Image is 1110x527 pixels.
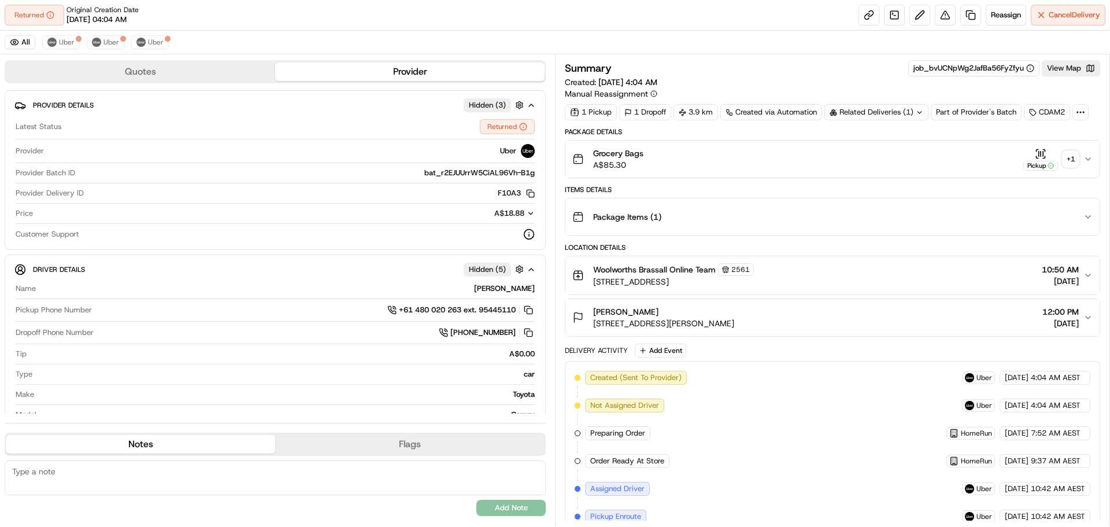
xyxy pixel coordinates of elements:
img: uber-new-logo.jpeg [965,484,974,493]
div: Location Details [565,243,1100,252]
div: car [37,369,535,379]
div: Package Details [565,127,1100,137]
img: uber-new-logo.jpeg [136,38,146,47]
span: Hidden ( 5 ) [469,264,506,275]
span: Model [16,410,36,420]
div: Created via Automation [720,104,822,120]
button: Package Items (1) [565,198,1100,235]
span: 10:50 AM [1042,264,1079,275]
a: +61 480 020 263 ext. 95445110 [387,304,535,316]
div: Delivery Activity [565,346,628,355]
img: uber-new-logo.jpeg [965,373,974,382]
img: uber-new-logo.jpeg [47,38,57,47]
span: 7:52 AM AEST [1031,428,1081,438]
div: Related Deliveries (1) [824,104,928,120]
span: Driver Details [33,265,85,274]
div: Toyota [39,389,535,400]
button: Hidden (5) [464,262,527,277]
span: Provider [16,146,44,156]
button: Flags [275,435,545,454]
img: uber-new-logo.jpeg [965,401,974,410]
button: Returned [480,119,535,134]
div: 1 Pickup [565,104,617,120]
button: job_bvUCNpWg2JafBa56FyZfyu [913,63,1034,73]
span: Uber [976,512,992,521]
span: [DATE] 04:04 AM [66,14,127,25]
a: [PHONE_NUMBER] [439,326,535,339]
span: Woolworths Brassall Online Team [593,264,716,275]
button: Notes [6,435,275,454]
button: Pickup+1 [1023,148,1079,171]
button: Provider DetailsHidden (3) [14,95,536,115]
span: [PERSON_NAME] [593,306,658,318]
span: Reassign [991,10,1021,20]
button: Pickup [1023,148,1058,171]
button: Grocery BagsA$85.30Pickup+1 [565,141,1100,178]
span: Uber [148,38,164,47]
span: A$85.30 [593,159,643,171]
button: Reassign [986,5,1026,25]
button: Uber [42,35,80,49]
button: Returned [5,5,64,25]
span: Created: [565,76,657,88]
span: Not Assigned Driver [590,400,659,411]
span: 12:00 PM [1042,306,1079,318]
span: Customer Support [16,229,79,239]
span: Latest Status [16,121,61,132]
span: Hidden ( 3 ) [469,100,506,110]
span: A$18.88 [494,208,524,218]
div: 3.9 km [674,104,718,120]
span: Uber [500,146,516,156]
span: HomeRun [961,429,992,438]
span: +61 480 020 263 ext. 95445110 [399,305,516,315]
button: Hidden (3) [464,98,527,112]
div: Pickup [1023,161,1058,171]
span: Order Ready At Store [590,456,664,466]
div: A$0.00 [31,349,535,359]
span: Make [16,389,34,400]
div: CDAM2 [1024,104,1070,120]
span: Uber [976,401,992,410]
button: Quotes [6,62,275,81]
div: Camry [41,410,535,420]
span: [DATE] 4:04 AM [598,77,657,87]
span: [STREET_ADDRESS][PERSON_NAME] [593,318,734,329]
span: [DATE] [1042,318,1079,329]
span: Provider Batch ID [16,168,75,178]
div: + 1 [1063,151,1079,167]
span: Uber [976,373,992,382]
span: bat_r2EJUUrrW5CiAL96Vh-B1g [424,168,535,178]
span: [STREET_ADDRESS] [593,276,754,288]
span: Assigned Driver [590,484,645,494]
span: Grocery Bags [593,148,643,159]
span: [DATE] [1042,275,1079,287]
span: Dropoff Phone Number [16,327,94,338]
span: Manual Reassignment [565,88,648,99]
span: Created (Sent To Provider) [590,373,682,383]
span: Tip [16,349,27,359]
button: F10A3 [498,188,535,198]
span: [DATE] [1005,456,1028,466]
button: CancelDelivery [1031,5,1105,25]
span: 10:42 AM AEST [1031,511,1085,522]
span: [DATE] [1005,428,1028,438]
img: uber-new-logo.jpeg [965,512,974,521]
span: [PHONE_NUMBER] [450,327,516,338]
div: 1 Dropoff [619,104,671,120]
button: Uber [131,35,169,49]
img: uber-new-logo.jpeg [521,144,535,158]
div: Items Details [565,185,1100,194]
span: [DATE] [1005,373,1028,383]
span: Type [16,369,32,379]
span: 2561 [731,265,750,274]
span: 10:42 AM AEST [1031,484,1085,494]
span: Package Items ( 1 ) [593,211,661,223]
span: Original Creation Date [66,5,139,14]
button: Provider [275,62,545,81]
span: Cancel Delivery [1049,10,1100,20]
button: Manual Reassignment [565,88,657,99]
